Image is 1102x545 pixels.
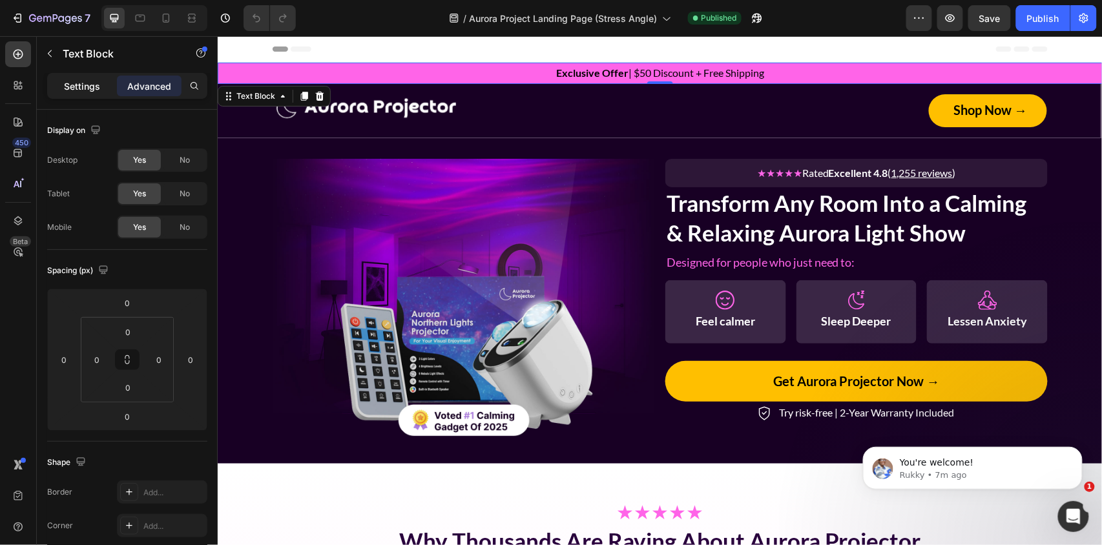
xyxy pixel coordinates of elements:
[12,138,31,148] div: 450
[47,486,72,498] div: Border
[133,221,146,233] span: Yes
[10,236,31,247] div: Beta
[1016,5,1070,31] button: Publish
[968,5,1011,31] button: Save
[63,46,172,61] p: Text Block
[244,5,296,31] div: Undo/Redo
[711,58,829,91] a: Shop Now →
[674,130,735,143] u: 1,255 reviews
[556,337,722,353] strong: Get Aurora Projector Now →
[448,325,830,365] a: Get Aurora Projector Now →
[701,12,736,24] span: Published
[114,407,140,426] input: 0
[463,12,466,25] span: /
[127,79,171,93] p: Advanced
[604,278,674,292] strong: Sleep Deeper
[47,154,78,166] div: Desktop
[87,350,107,369] input: 0px
[47,454,88,471] div: Shape
[611,130,671,143] strong: Excellent 4.8
[47,520,73,531] div: Corner
[47,221,72,233] div: Mobile
[844,420,1102,510] iframe: Intercom notifications message
[47,188,70,200] div: Tablet
[449,219,638,233] span: Designed for people who just need to:
[180,221,190,233] span: No
[181,350,200,369] input: 0
[399,464,486,487] span: ★★★★★
[736,66,810,81] strong: Shop Now →
[979,13,1001,24] span: Save
[1058,501,1089,532] iframe: Intercom live chat
[182,491,703,518] strong: Why Thousands Are Raving About Aurora Projector
[1085,482,1095,492] span: 1
[47,122,103,139] div: Display on
[115,322,141,342] input: 0px
[180,154,190,166] span: No
[47,262,111,280] div: Spacing (px)
[149,350,169,369] input: 0px
[114,293,140,313] input: 0
[143,487,204,499] div: Add...
[85,10,90,26] p: 7
[54,350,74,369] input: 0
[730,278,809,292] strong: Lessen Anxiety
[1027,12,1059,25] div: Publish
[5,5,96,31] button: 7
[562,367,737,386] p: Try risk-free | 2-Year Warranty Included
[64,79,100,93] p: Settings
[478,278,537,292] strong: Feel calmer
[448,151,830,212] h2: Transform Any Room Into a Calming & Relaxing Aurora Light Show
[115,378,141,397] input: 0px
[55,123,437,407] img: gempages_580897066922804142-4a7fe34f-1822-4642-89b4-266b0f16e05c.jpg
[143,520,204,532] div: Add...
[585,130,738,143] span: Rated ( )
[469,12,657,25] span: Aurora Project Landing Page (Stress Angle)
[133,188,146,200] span: Yes
[133,154,146,166] span: Yes
[180,188,190,200] span: No
[539,130,585,143] span: ★★★★★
